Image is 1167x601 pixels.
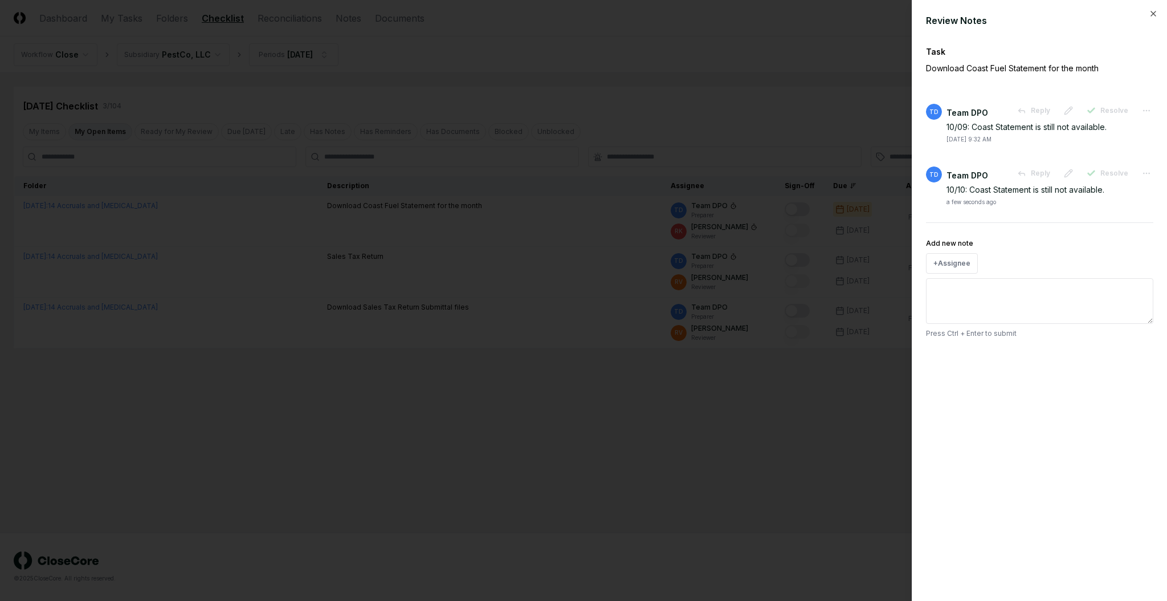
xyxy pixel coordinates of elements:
div: Review Notes [926,14,1153,27]
p: Press Ctrl + Enter to submit [926,328,1153,339]
div: Team DPO [946,169,988,181]
span: TD [929,108,939,116]
button: +Assignee [926,253,978,274]
div: [DATE] 9:32 AM [946,135,991,144]
div: a few seconds ago [946,198,996,206]
p: Download Coast Fuel Statement for the month [926,62,1114,74]
button: Resolve [1080,163,1135,184]
button: Resolve [1080,100,1135,121]
button: Reply [1010,100,1057,121]
span: Resolve [1100,168,1128,178]
label: Add new note [926,239,973,247]
div: 10/09: Coast Statement is still not available. [946,121,1153,133]
div: 10/10: Coast Statement is still not available. [946,184,1153,196]
span: Resolve [1100,105,1128,116]
div: Team DPO [946,107,988,119]
span: TD [929,170,939,179]
div: Task [926,46,1153,58]
button: Reply [1010,163,1057,184]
